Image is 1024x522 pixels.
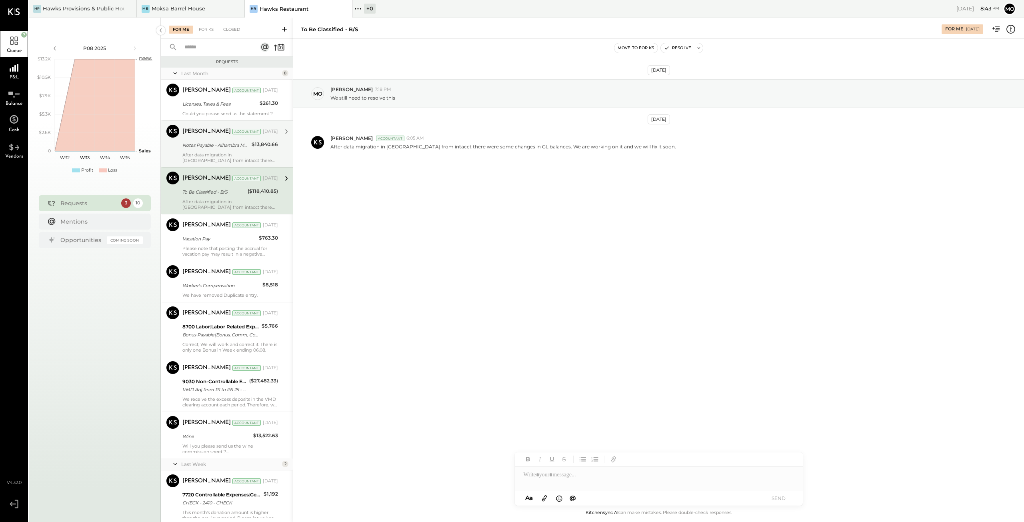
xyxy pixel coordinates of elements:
[264,490,278,498] div: $1,192
[182,443,278,454] div: Will you please send us the wine commission sheet ?
[263,175,278,182] div: [DATE]
[182,199,278,210] div: After data migration in [GEOGRAPHIC_DATA] from intacct there were some changes in GL balances. We...
[38,56,51,62] text: $13.2K
[182,331,259,339] div: Bonus Payable(Bonus, Comm, Commis)
[232,129,261,134] div: Accountant
[169,26,193,34] div: For Me
[259,234,278,242] div: $763.30
[60,155,70,160] text: W32
[60,218,139,226] div: Mentions
[5,154,23,159] span: Vendors
[966,26,980,32] div: [DATE]
[182,282,260,290] div: Worker's Compensation
[182,86,231,94] div: [PERSON_NAME]
[107,236,143,244] div: Coming Soon
[535,454,545,464] button: Italic
[182,323,259,331] div: 8700 Labor:Labor Related Expenses:Bonus
[39,111,51,117] text: $5.3K
[263,420,278,426] div: [DATE]
[263,222,278,228] div: [DATE]
[260,99,278,107] div: $261.30
[263,269,278,275] div: [DATE]
[250,5,258,13] div: HR
[364,4,376,14] div: + 0
[232,420,261,426] div: Accountant
[182,396,278,408] div: We receive the excess deposits in the VMD clearing account each period. Therefore, we have made t...
[33,5,41,13] div: HP
[0,57,28,84] a: P&L
[376,136,404,141] div: Accountant
[523,494,536,502] button: Aa
[614,43,658,53] button: Move to for ks
[182,364,231,372] div: [PERSON_NAME]
[547,454,557,464] button: Underline
[263,310,278,316] div: [DATE]
[195,26,218,34] div: For KS
[763,493,795,504] button: SEND
[152,5,205,12] div: Moksa Barrel House
[139,148,151,154] text: Sales
[313,90,322,98] div: mo
[182,386,247,394] div: VMD Adj from P1 to P6 25 - Excess Deposit adjusted to other income
[121,198,131,208] div: 3
[182,510,278,521] div: This month's donation amount is higher than the previous period. Please let us know if you would ...
[182,152,278,163] div: After data migration in [GEOGRAPHIC_DATA] from intacct there were some changes in GL balances. We...
[375,86,391,93] span: 7:18 PM
[0,136,28,163] a: Vendors
[219,26,244,34] div: Closed
[43,5,124,12] div: Hawks Provisions & Public House
[590,454,600,464] button: Ordered List
[282,70,288,76] div: 8
[0,84,28,110] a: Balance
[0,110,28,136] a: Cash
[182,309,231,317] div: [PERSON_NAME]
[253,432,278,440] div: $13,522.63
[232,310,261,316] div: Accountant
[330,135,373,142] span: [PERSON_NAME]
[182,477,231,485] div: [PERSON_NAME]
[567,493,578,503] button: @
[252,140,278,148] div: $13,840.66
[263,478,278,484] div: [DATE]
[181,461,280,468] div: Last Week
[182,111,278,116] div: Could you please send us the statement ?
[406,135,424,142] span: 6:05 AM
[559,454,569,464] button: Strikethrough
[182,491,261,499] div: 7720 Controllable Expenses:General & Administrative Expenses:Donations
[182,419,231,427] div: [PERSON_NAME]
[9,128,20,132] span: Cash
[182,499,261,507] div: CHECK - 2410 - CHECK
[945,26,963,32] div: For Me
[37,74,51,80] text: $10.5K
[330,143,676,150] p: After data migration in [GEOGRAPHIC_DATA] from intacct there were some changes in GL balances. We...
[232,176,261,181] div: Accountant
[182,268,231,276] div: [PERSON_NAME]
[39,93,51,98] text: $7.9K
[232,88,261,93] div: Accountant
[523,454,533,464] button: Bold
[529,494,533,502] span: a
[956,5,999,12] div: [DATE]
[182,174,231,182] div: [PERSON_NAME]
[48,148,51,154] text: 0
[80,155,90,160] text: W33
[181,70,280,77] div: Last Month
[282,461,288,467] div: 2
[301,26,358,33] div: To Be Classified - B/S
[232,222,261,228] div: Accountant
[648,114,670,124] div: [DATE]
[60,199,117,207] div: Requests
[182,100,257,108] div: Licenses, Taxes & Fees
[182,188,245,196] div: To Be Classified - B/S
[182,378,247,386] div: 9030 Non-Controllable Expenses:Other Income and Expenses:Other Income
[142,5,150,13] div: MB
[133,198,143,208] div: 10
[661,43,694,53] button: Resolve
[0,31,28,57] a: Queue
[182,246,278,257] div: Please note that posting the accrual for vacation pay may result in a negative balance for the pe...
[648,65,670,75] div: [DATE]
[120,155,130,160] text: W35
[60,236,103,244] div: Opportunities
[6,101,22,106] span: Balance
[263,87,278,94] div: [DATE]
